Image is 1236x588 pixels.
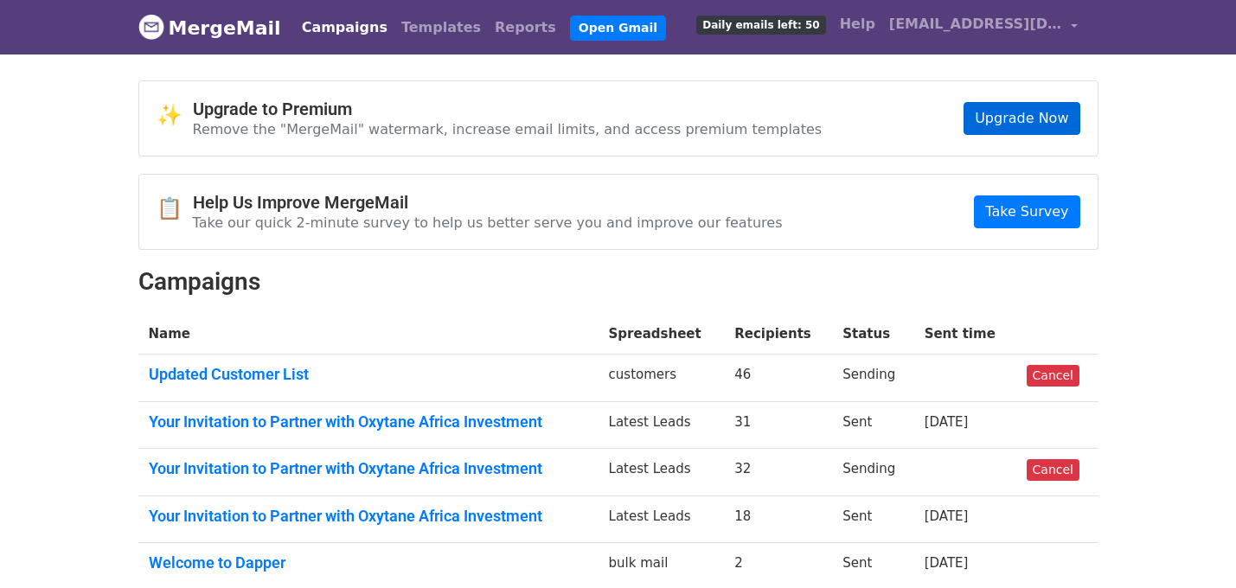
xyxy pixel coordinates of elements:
[724,495,832,543] td: 18
[1027,365,1079,387] a: Cancel
[889,14,1062,35] span: [EMAIL_ADDRESS][DOMAIN_NAME]
[149,553,588,572] a: Welcome to Dapper
[157,103,193,128] span: ✨
[599,449,725,496] td: Latest Leads
[193,99,823,119] h4: Upgrade to Premium
[833,7,882,42] a: Help
[193,120,823,138] p: Remove the "MergeMail" watermark, increase email limits, and access premium templates
[724,449,832,496] td: 32
[925,555,969,571] a: [DATE]
[696,16,825,35] span: Daily emails left: 50
[599,495,725,543] td: Latest Leads
[724,401,832,449] td: 31
[724,355,832,402] td: 46
[1150,505,1236,588] iframe: Chat Widget
[295,10,394,45] a: Campaigns
[138,267,1098,297] h2: Campaigns
[974,195,1079,228] a: Take Survey
[149,365,588,384] a: Updated Customer List
[1027,459,1079,481] a: Cancel
[724,314,832,355] th: Recipients
[138,10,281,46] a: MergeMail
[193,192,783,213] h4: Help Us Improve MergeMail
[599,401,725,449] td: Latest Leads
[149,507,588,526] a: Your Invitation to Partner with Oxytane Africa Investment
[138,14,164,40] img: MergeMail logo
[914,314,1016,355] th: Sent time
[832,314,913,355] th: Status
[599,355,725,402] td: customers
[488,10,563,45] a: Reports
[832,449,913,496] td: Sending
[570,16,666,41] a: Open Gmail
[925,508,969,524] a: [DATE]
[149,459,588,478] a: Your Invitation to Partner with Oxytane Africa Investment
[193,214,783,232] p: Take our quick 2-minute survey to help us better serve you and improve our features
[925,414,969,430] a: [DATE]
[157,196,193,221] span: 📋
[149,412,588,431] a: Your Invitation to Partner with Oxytane Africa Investment
[394,10,488,45] a: Templates
[832,495,913,543] td: Sent
[882,7,1085,48] a: [EMAIL_ADDRESS][DOMAIN_NAME]
[964,102,1079,135] a: Upgrade Now
[832,355,913,402] td: Sending
[599,314,725,355] th: Spreadsheet
[689,7,832,42] a: Daily emails left: 50
[832,401,913,449] td: Sent
[138,314,599,355] th: Name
